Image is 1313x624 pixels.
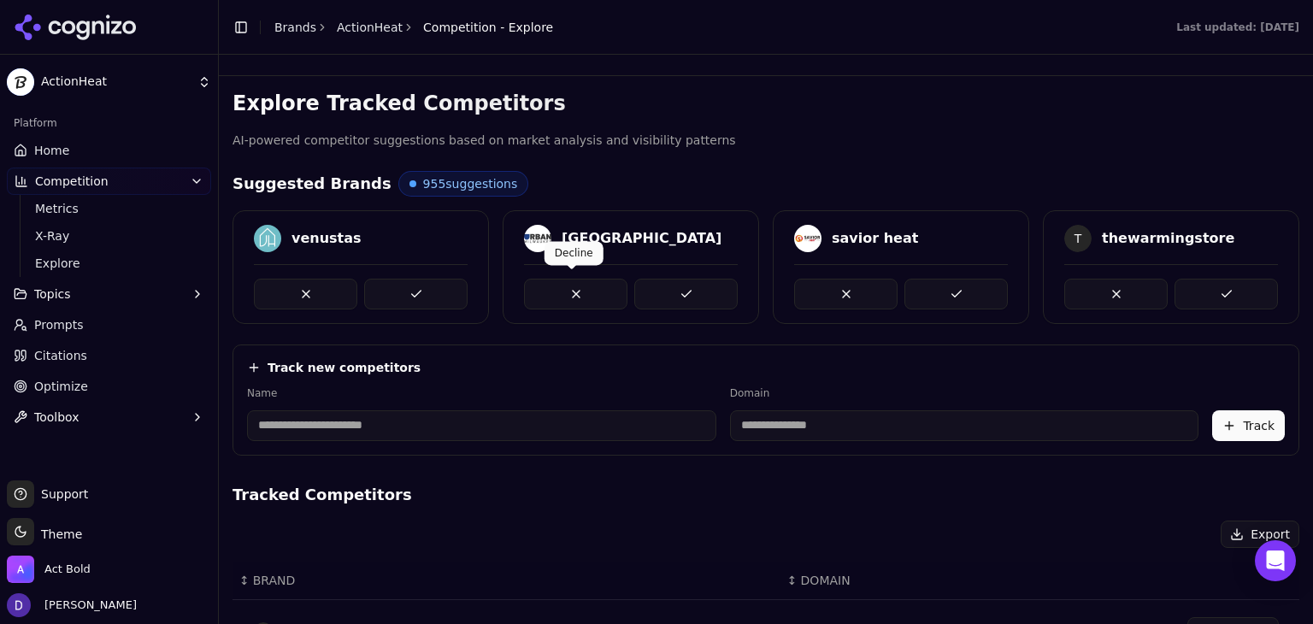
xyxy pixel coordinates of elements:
span: Toolbox [34,409,79,426]
span: X-Ray [35,227,184,244]
h4: Track new competitors [268,359,421,376]
img: Act Bold [7,556,34,583]
span: Competition [35,173,109,190]
span: Theme [34,527,82,541]
div: Last updated: [DATE] [1176,21,1299,34]
a: Home [7,137,211,164]
label: Name [247,386,716,400]
button: Export [1221,521,1299,548]
div: ↕DOMAIN [787,572,1004,589]
nav: breadcrumb [274,19,553,36]
img: venustas [254,225,281,252]
span: Act Bold [44,562,91,577]
p: AI-powered competitor suggestions based on market analysis and visibility patterns [233,131,1299,150]
span: ActionHeat [41,74,191,90]
img: David White [7,593,31,617]
span: Topics [34,286,71,303]
a: X-Ray [28,224,191,248]
span: Metrics [35,200,184,217]
span: 955 suggestions [423,175,518,192]
a: Brands [274,21,316,34]
img: milwaukee [524,225,551,252]
div: Open Intercom Messenger [1255,540,1296,581]
h4: Tracked Competitors [233,483,1299,507]
span: DOMAIN [801,572,851,589]
h3: Explore Tracked Competitors [233,90,1299,117]
button: Track [1212,410,1285,441]
span: Support [34,486,88,503]
span: Competition - Explore [423,19,553,36]
a: Citations [7,342,211,369]
button: Toolbox [7,403,211,431]
button: Open user button [7,593,137,617]
span: Home [34,142,69,159]
h4: Suggested Brands [233,172,392,196]
span: BRAND [253,572,296,589]
div: Platform [7,109,211,137]
span: Explore [35,255,184,272]
a: Optimize [7,373,211,400]
th: DOMAIN [780,562,1011,600]
div: ↕BRAND [239,572,774,589]
a: ActionHeat [337,19,403,36]
button: Topics [7,280,211,308]
div: savior heat [832,228,918,249]
label: Domain [730,386,1199,400]
span: Prompts [34,316,84,333]
span: T [1064,225,1092,252]
div: [GEOGRAPHIC_DATA] [562,228,721,249]
button: Open organization switcher [7,556,91,583]
a: Explore [28,251,191,275]
span: Optimize [34,378,88,395]
p: Decline [555,246,593,260]
img: ActionHeat [7,68,34,96]
button: Competition [7,168,211,195]
div: venustas [291,228,362,249]
a: Metrics [28,197,191,221]
span: [PERSON_NAME] [38,598,137,613]
img: savior heat [794,225,821,252]
span: Citations [34,347,87,364]
div: thewarmingstore [1102,228,1234,249]
a: Prompts [7,311,211,338]
th: BRAND [233,562,780,600]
